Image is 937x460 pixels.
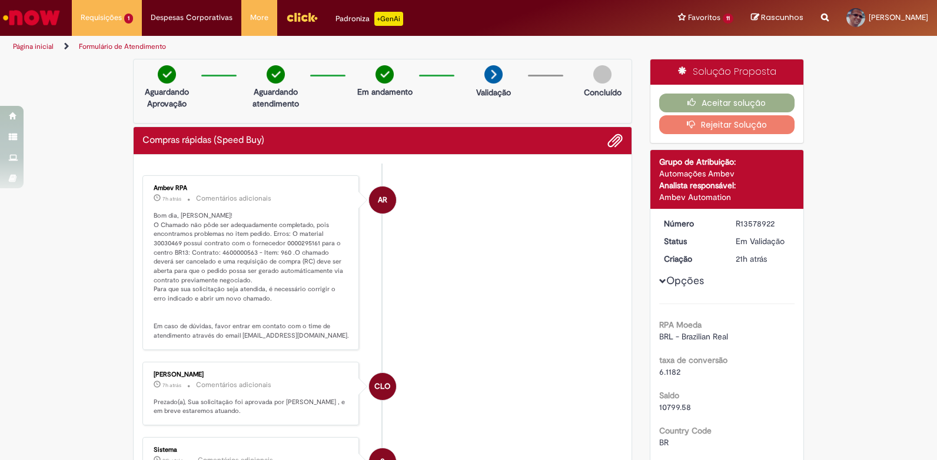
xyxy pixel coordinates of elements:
[286,8,318,26] img: click_logo_yellow_360x200.png
[659,402,691,412] span: 10799.58
[196,380,271,390] small: Comentários adicionais
[81,12,122,24] span: Requisições
[584,86,622,98] p: Concluído
[659,331,728,342] span: BRL - Brazilian Real
[659,319,702,330] b: RPA Moeda
[13,42,54,51] a: Página inicial
[659,390,679,401] b: Saldo
[151,12,232,24] span: Despesas Corporativas
[250,12,268,24] span: More
[736,254,767,264] span: 21h atrás
[659,168,795,179] div: Automações Ambev
[357,86,413,98] p: Em andamento
[659,94,795,112] button: Aceitar solução
[869,12,928,22] span: [PERSON_NAME]
[723,14,733,24] span: 11
[79,42,166,51] a: Formulário de Atendimento
[659,191,795,203] div: Ambev Automation
[688,12,720,24] span: Favoritos
[659,156,795,168] div: Grupo de Atribuição:
[655,235,727,247] dt: Status
[650,59,804,85] div: Solução Proposta
[374,12,403,26] p: +GenAi
[736,218,790,229] div: R13578922
[154,371,350,378] div: [PERSON_NAME]
[378,186,387,214] span: AR
[162,195,181,202] span: 7h atrás
[659,437,669,448] span: BR
[142,135,264,146] h2: Compras rápidas (Speed Buy) Histórico de tíquete
[476,86,511,98] p: Validação
[369,373,396,400] div: Cassiano Lima Oliveira
[761,12,803,23] span: Rascunhos
[154,211,350,341] p: Bom dia, [PERSON_NAME]! O Chamado não pôde ser adequadamente completado, pois encontramos problem...
[158,65,176,84] img: check-circle-green.png
[154,446,350,454] div: Sistema
[484,65,503,84] img: arrow-next.png
[655,218,727,229] dt: Número
[659,425,712,436] b: Country Code
[659,366,680,377] span: 6.1182
[736,253,790,265] div: 29/09/2025 18:51:50
[659,355,727,365] b: taxa de conversão
[376,65,394,84] img: check-circle-green.png
[1,6,62,29] img: ServiceNow
[162,382,181,389] span: 7h atrás
[369,186,396,214] div: Ambev RPA
[736,254,767,264] time: 29/09/2025 18:51:50
[736,235,790,247] div: Em Validação
[655,253,727,265] dt: Criação
[162,382,181,389] time: 30/09/2025 08:56:04
[154,398,350,416] p: Prezado(a), Sua solicitação foi aprovada por [PERSON_NAME] , e em breve estaremos atuando.
[162,195,181,202] time: 30/09/2025 08:56:54
[593,65,612,84] img: img-circle-grey.png
[374,372,390,401] span: CLO
[124,14,133,24] span: 1
[138,86,195,109] p: Aguardando Aprovação
[751,12,803,24] a: Rascunhos
[196,194,271,204] small: Comentários adicionais
[659,179,795,191] div: Analista responsável:
[659,115,795,134] button: Rejeitar Solução
[154,185,350,192] div: Ambev RPA
[335,12,403,26] div: Padroniza
[9,36,616,58] ul: Trilhas de página
[267,65,285,84] img: check-circle-green.png
[247,86,304,109] p: Aguardando atendimento
[607,133,623,148] button: Adicionar anexos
